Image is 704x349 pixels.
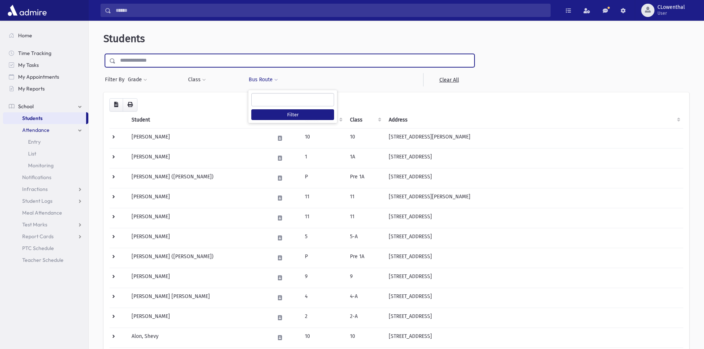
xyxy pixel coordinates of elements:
[346,248,384,268] td: Pre 1A
[300,228,346,248] td: 5
[3,59,88,71] a: My Tasks
[346,168,384,188] td: Pre 1A
[3,100,88,112] a: School
[127,268,270,288] td: [PERSON_NAME]
[22,186,48,192] span: Infractions
[28,138,41,145] span: Entry
[22,174,51,181] span: Notifications
[346,288,384,308] td: 4-A
[3,124,88,136] a: Attendance
[300,328,346,348] td: 10
[346,208,384,228] td: 11
[28,162,54,169] span: Monitoring
[300,248,346,268] td: P
[127,168,270,188] td: [PERSON_NAME] ([PERSON_NAME])
[127,128,270,148] td: [PERSON_NAME]
[384,112,683,129] th: Address: activate to sort column ascending
[111,4,550,17] input: Search
[384,268,683,288] td: [STREET_ADDRESS]
[22,245,54,252] span: PTC Schedule
[109,98,123,112] button: CSV
[657,10,685,16] span: User
[6,3,48,18] img: AdmirePro
[346,148,384,168] td: 1A
[3,207,88,219] a: Meal Attendance
[127,148,270,168] td: [PERSON_NAME]
[346,112,384,129] th: Class: activate to sort column ascending
[384,208,683,228] td: [STREET_ADDRESS]
[127,188,270,208] td: [PERSON_NAME]
[300,208,346,228] td: 11
[3,71,88,83] a: My Appointments
[300,268,346,288] td: 9
[3,30,88,41] a: Home
[127,328,270,348] td: Alon, Shevy
[22,115,42,122] span: Students
[18,85,45,92] span: My Reports
[18,32,32,39] span: Home
[384,228,683,248] td: [STREET_ADDRESS]
[3,112,86,124] a: Students
[18,62,39,68] span: My Tasks
[657,4,685,10] span: CLowenthal
[384,188,683,208] td: [STREET_ADDRESS][PERSON_NAME]
[3,242,88,254] a: PTC Schedule
[127,288,270,308] td: [PERSON_NAME] [PERSON_NAME]
[127,308,270,328] td: [PERSON_NAME]
[346,128,384,148] td: 10
[423,73,475,86] a: Clear All
[3,171,88,183] a: Notifications
[300,168,346,188] td: P
[300,148,346,168] td: 1
[3,83,88,95] a: My Reports
[127,248,270,268] td: [PERSON_NAME] ([PERSON_NAME])
[346,228,384,248] td: 5-A
[22,127,50,133] span: Attendance
[3,148,88,160] a: List
[3,195,88,207] a: Student Logs
[3,136,88,148] a: Entry
[22,257,64,263] span: Teacher Schedule
[28,150,36,157] span: List
[127,228,270,248] td: [PERSON_NAME]
[123,98,137,112] button: Print
[346,328,384,348] td: 10
[3,47,88,59] a: Time Tracking
[3,230,88,242] a: Report Cards
[384,128,683,148] td: [STREET_ADDRESS][PERSON_NAME]
[346,308,384,328] td: 2-A
[18,103,34,110] span: School
[251,109,334,120] button: Filter
[300,308,346,328] td: 2
[384,168,683,188] td: [STREET_ADDRESS]
[384,328,683,348] td: [STREET_ADDRESS]
[346,268,384,288] td: 9
[18,73,59,80] span: My Appointments
[3,254,88,266] a: Teacher Schedule
[346,188,384,208] td: 11
[127,73,147,86] button: Grade
[248,73,278,86] button: Bus Route
[22,221,47,228] span: Test Marks
[127,112,270,129] th: Student: activate to sort column descending
[300,188,346,208] td: 11
[3,160,88,171] a: Monitoring
[127,208,270,228] td: [PERSON_NAME]
[300,288,346,308] td: 4
[384,288,683,308] td: [STREET_ADDRESS]
[188,73,206,86] button: Class
[22,233,54,240] span: Report Cards
[384,248,683,268] td: [STREET_ADDRESS]
[3,219,88,230] a: Test Marks
[3,183,88,195] a: Infractions
[18,50,51,57] span: Time Tracking
[22,209,62,216] span: Meal Attendance
[105,76,127,83] span: Filter By
[384,308,683,328] td: [STREET_ADDRESS]
[300,128,346,148] td: 10
[22,198,52,204] span: Student Logs
[384,148,683,168] td: [STREET_ADDRESS]
[103,32,145,45] span: Students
